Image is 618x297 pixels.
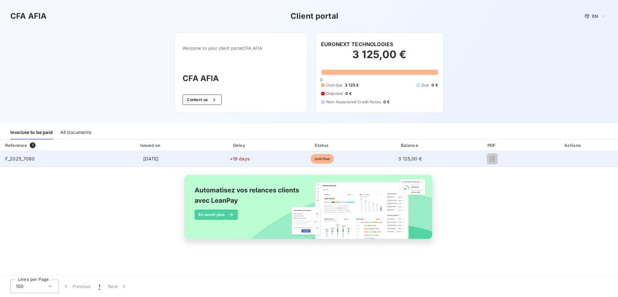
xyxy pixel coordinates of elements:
[383,99,389,105] span: 0 €
[326,99,381,105] span: Non-Associated Credit Notes
[326,82,342,88] span: Overdue
[311,154,334,164] span: overdue
[5,156,35,161] span: F_2025_7080
[345,82,359,88] span: 3 125 €
[421,82,429,88] span: Due
[326,91,343,97] span: Disputed
[291,10,338,22] h3: Client portal
[59,280,95,293] button: Previous
[143,156,158,161] span: [DATE]
[178,171,440,250] img: banner
[432,82,438,88] span: 0 €
[10,10,47,22] h3: CFA AFIA
[60,126,91,139] div: All documents
[366,142,454,148] div: Balance
[104,142,198,148] div: Issued on
[104,280,131,293] button: Next
[457,142,527,148] div: PDF
[282,142,363,148] div: Status
[183,95,222,105] button: Contact us
[95,280,104,293] button: 1
[530,142,617,148] div: Actions
[16,283,24,290] span: 100
[230,156,250,161] span: +19 days
[99,283,100,290] span: 1
[201,142,279,148] div: Delay
[321,48,438,67] h2: 3 125,00 €
[320,77,323,82] span: 0
[592,14,598,19] span: EN
[398,156,422,161] span: 3 125,00 €
[345,91,351,97] span: 0 €
[183,73,300,84] h3: CFA AFIA
[5,143,27,148] div: Reference
[30,142,36,148] span: 1
[183,46,300,51] span: Welcome to your client portal CFA AFIA
[321,40,393,48] h6: EURONEXT TECHNOLOGIES
[10,126,53,139] div: Invoices to be paid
